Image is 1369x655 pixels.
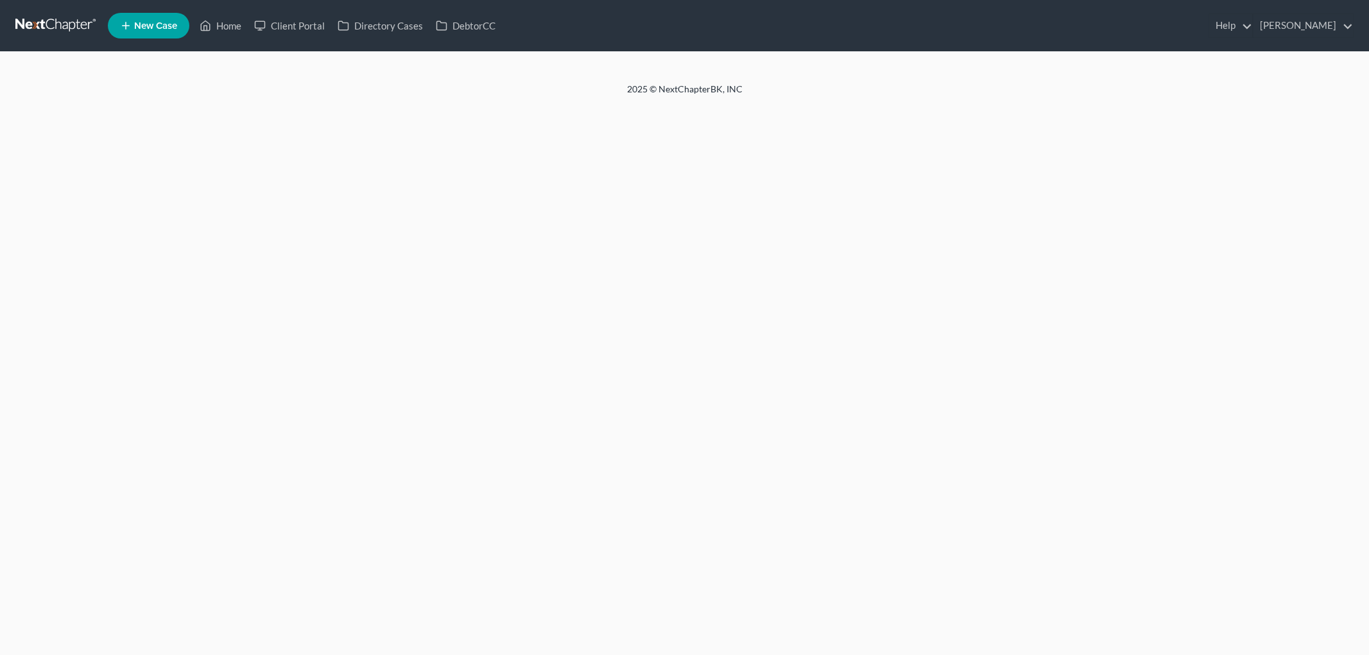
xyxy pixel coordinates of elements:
[1253,14,1353,37] a: [PERSON_NAME]
[429,14,502,37] a: DebtorCC
[108,13,189,38] new-legal-case-button: New Case
[248,14,331,37] a: Client Portal
[331,14,429,37] a: Directory Cases
[1209,14,1252,37] a: Help
[319,83,1051,106] div: 2025 © NextChapterBK, INC
[193,14,248,37] a: Home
